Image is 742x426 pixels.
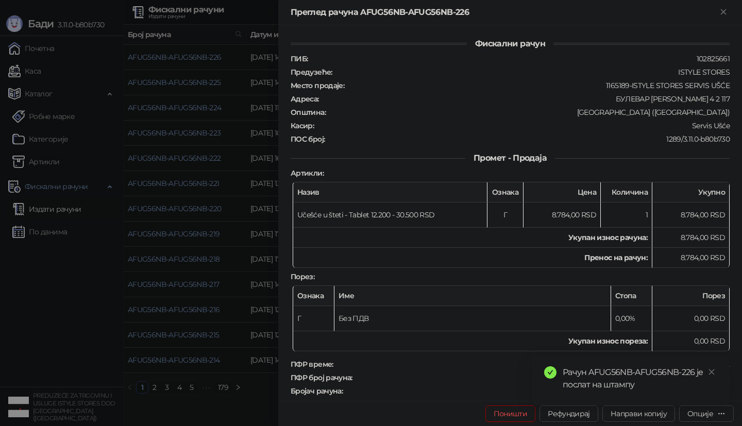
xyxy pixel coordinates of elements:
[344,386,731,396] div: 155/226ПП
[602,405,675,422] button: Направи копију
[327,108,731,117] div: [GEOGRAPHIC_DATA] ([GEOGRAPHIC_DATA])
[291,108,326,117] strong: Општина :
[334,286,611,306] th: Име
[652,286,730,306] th: Порез
[652,306,730,331] td: 0,00 RSD
[309,54,731,63] div: 102825661
[334,360,731,369] div: [DATE] 14:47:12
[291,67,332,77] strong: Предузеће :
[293,202,487,228] td: Učešće u šteti - Tablet 12.200 - 30.500 RSD
[652,182,730,202] th: Укупно
[293,182,487,202] th: Назив
[485,405,536,422] button: Поништи
[487,182,524,202] th: Ознака
[291,272,314,281] strong: Порез :
[708,368,715,376] span: close
[291,121,314,130] strong: Касир :
[539,405,598,422] button: Рефундирај
[291,386,343,396] strong: Бројач рачуна :
[611,409,667,418] span: Направи копију
[320,94,731,104] div: БУЛЕВАР [PERSON_NAME] 4 2 117
[563,366,717,391] div: Рачун AFUG56NB-AFUG56NB-226 је послат на штампу
[679,405,734,422] button: Опције
[345,81,731,90] div: 1165189-ISTYLE STORES SERVIS UŠĆE
[467,39,553,48] span: Фискални рачун
[291,360,333,369] strong: ПФР време :
[291,54,308,63] strong: ПИБ :
[487,202,524,228] td: Г
[291,168,324,178] strong: Артикли :
[652,228,730,248] td: 8.784,00 RSD
[652,248,730,268] td: 8.784,00 RSD
[334,306,611,331] td: Без ПДВ
[326,134,731,144] div: 1289/3.11.0-b80b730
[717,6,730,19] button: Close
[293,306,334,331] td: Г
[584,253,648,262] strong: Пренос на рачун :
[611,286,652,306] th: Стопа
[524,202,601,228] td: 8.784,00 RSD
[611,306,652,331] td: 0,00%
[315,121,731,130] div: Servis Ušće
[706,366,717,378] a: Close
[293,286,334,306] th: Ознака
[601,182,652,202] th: Количина
[333,67,731,77] div: ISTYLE STORES
[291,94,319,104] strong: Адреса :
[524,182,601,202] th: Цена
[291,81,344,90] strong: Место продаје :
[291,134,325,144] strong: ПОС број :
[353,373,731,382] div: AFUG56NB-AFUG56NB-226
[568,233,648,242] strong: Укупан износ рачуна :
[652,331,730,351] td: 0,00 RSD
[291,6,717,19] div: Преглед рачуна AFUG56NB-AFUG56NB-226
[568,336,648,346] strong: Укупан износ пореза:
[465,153,555,163] span: Промет - Продаја
[652,202,730,228] td: 8.784,00 RSD
[544,366,556,379] span: check-circle
[601,202,652,228] td: 1
[687,409,713,418] div: Опције
[291,373,352,382] strong: ПФР број рачуна :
